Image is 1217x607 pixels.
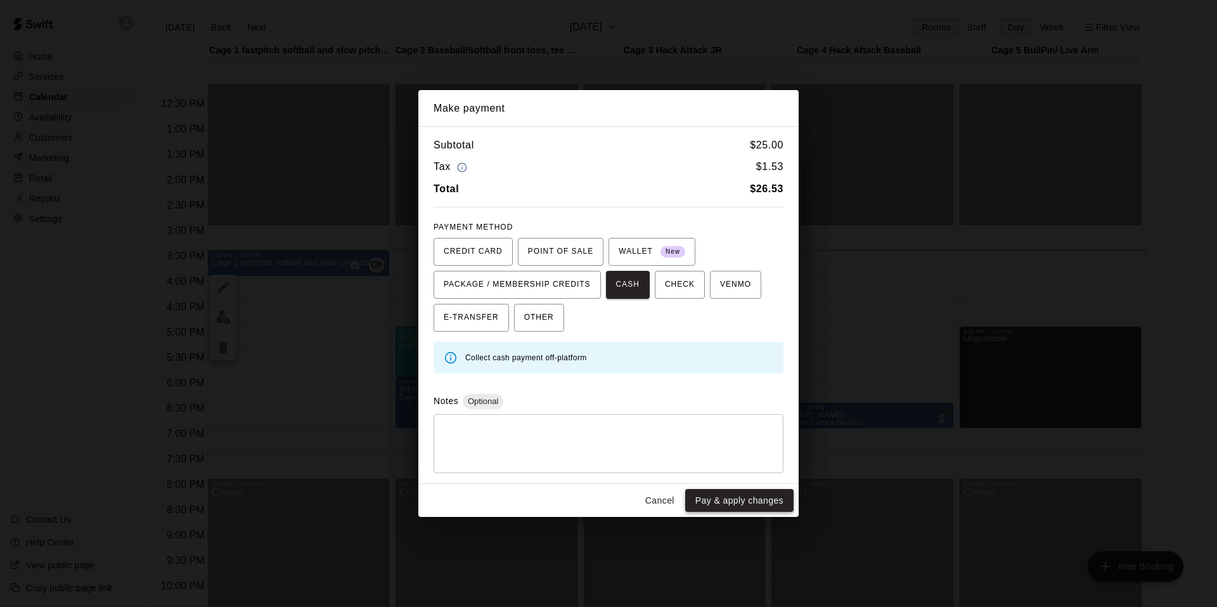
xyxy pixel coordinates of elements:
button: CASH [606,271,650,299]
span: OTHER [524,308,554,328]
button: OTHER [514,304,564,332]
span: POINT OF SALE [528,242,593,262]
b: Total [434,183,459,194]
span: New [660,244,685,261]
h6: Tax [434,159,470,176]
span: CREDIT CARD [444,242,503,262]
label: Notes [434,396,458,406]
button: WALLET New [608,238,695,266]
span: Optional [463,396,503,406]
span: VENMO [720,275,751,295]
button: E-TRANSFER [434,304,509,332]
span: PAYMENT METHOD [434,223,513,232]
span: WALLET [619,242,685,262]
button: Pay & apply changes [685,489,794,512]
b: $ 26.53 [750,183,783,194]
button: POINT OF SALE [518,238,603,266]
button: CREDIT CARD [434,238,513,266]
button: Cancel [640,489,680,512]
h6: $ 25.00 [750,137,783,153]
span: Collect cash payment off-platform [465,353,587,362]
button: PACKAGE / MEMBERSHIP CREDITS [434,271,601,299]
button: CHECK [655,271,705,299]
h6: $ 1.53 [756,159,783,176]
span: CASH [616,275,640,295]
h2: Make payment [418,90,799,127]
span: E-TRANSFER [444,308,499,328]
span: PACKAGE / MEMBERSHIP CREDITS [444,275,591,295]
span: CHECK [665,275,695,295]
button: VENMO [710,271,761,299]
h6: Subtotal [434,137,474,153]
